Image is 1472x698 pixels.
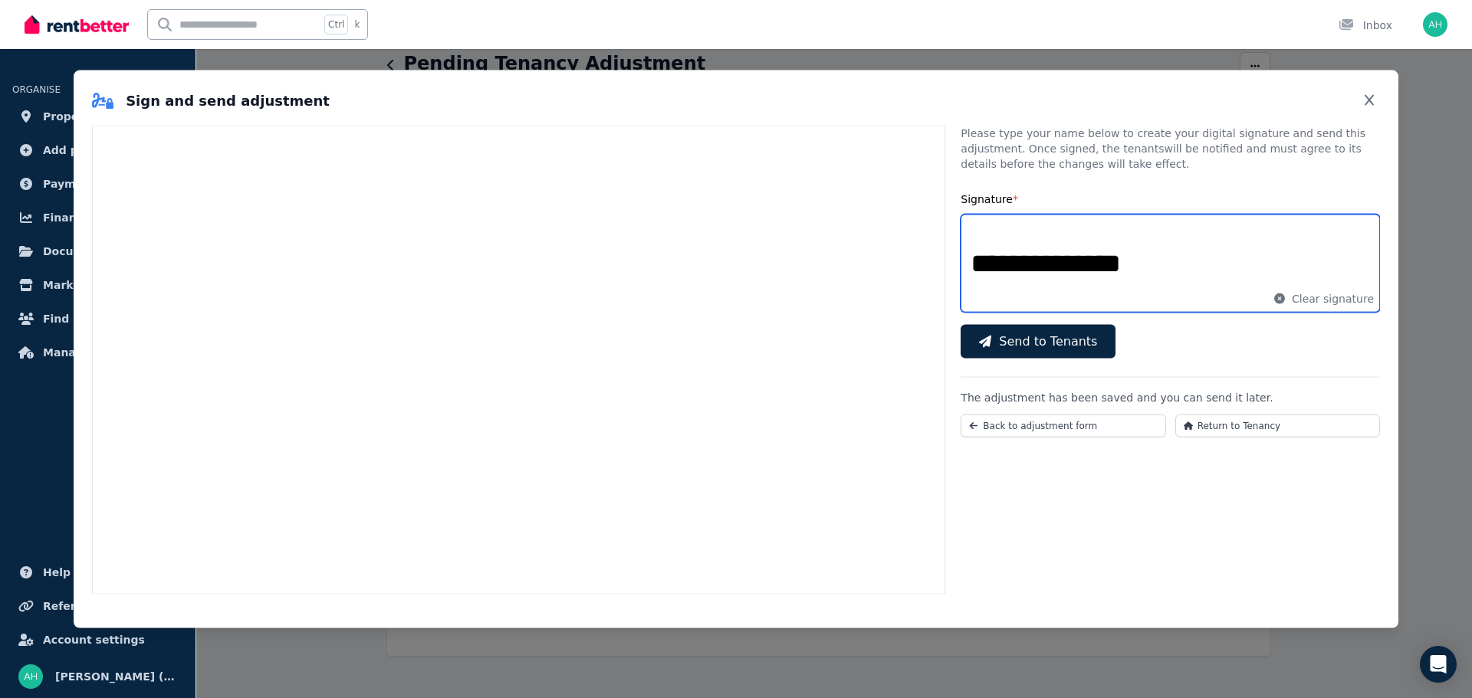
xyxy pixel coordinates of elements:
[961,192,1018,205] label: Signature
[1175,414,1380,437] button: Return to Tenancy
[961,324,1115,358] button: Send to Tenants
[999,332,1097,350] span: Send to Tenants
[961,389,1380,405] p: The adjustment has been saved and you can send it later.
[1198,419,1280,431] span: Return to Tenancy
[1273,290,1374,306] button: Clear signature
[1359,88,1380,113] button: Close
[961,414,1165,437] button: Back to adjustment form
[92,90,330,111] h2: Sign and send adjustment
[961,125,1380,171] p: Please type your name below to create your digital signature and send this adjustment. Once signe...
[983,419,1097,431] span: Back to adjustment form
